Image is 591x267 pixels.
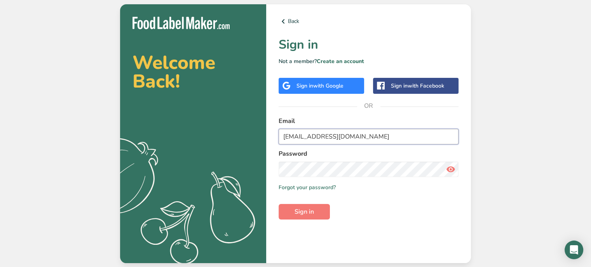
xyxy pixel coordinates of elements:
div: Sign in [391,82,444,90]
div: Sign in [296,82,343,90]
div: Open Intercom Messenger [565,241,583,259]
button: Sign in [279,204,330,220]
a: Forgot your password? [279,183,336,191]
img: Food Label Maker [132,17,230,30]
span: OR [357,94,380,118]
h2: Welcome Back! [132,53,254,91]
label: Email [279,116,459,126]
span: with Google [313,82,343,90]
input: Enter Your Email [279,129,459,144]
h1: Sign in [279,35,459,54]
span: Sign in [295,207,314,216]
a: Create an account [317,58,364,65]
span: with Facebook [408,82,444,90]
label: Password [279,149,459,158]
a: Back [279,17,459,26]
p: Not a member? [279,57,459,65]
